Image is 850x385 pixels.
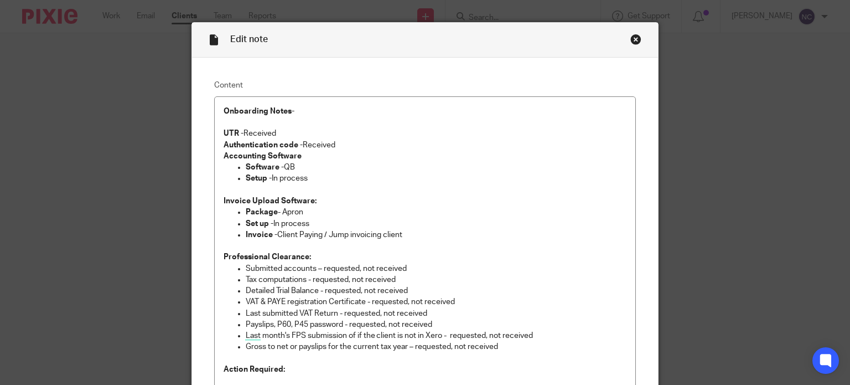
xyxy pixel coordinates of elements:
p: Submitted accounts – requested, not received [246,263,627,274]
p: Received [224,140,627,151]
strong: Package [246,208,278,216]
strong: Onboarding Notes- [224,107,294,115]
strong: Set up - [246,220,273,228]
p: Tax computations - requested, not received [246,274,627,285]
p: Detailed Trial Balance - requested, not received [246,285,627,296]
p: Received [224,128,627,139]
p: In process [246,173,627,184]
p: In process [246,218,627,229]
label: Content [214,80,636,91]
strong: Professional Clearance: [224,253,311,261]
strong: Setup - [246,174,272,182]
strong: UTR - [224,130,243,137]
strong: Invoice Upload Software: [224,197,317,205]
strong: Invoice - [246,231,277,239]
p: Gross to net or payslips for the current tax year – requested, not received [246,341,627,352]
p: QB [246,162,627,173]
strong: Authentication code - [224,141,303,149]
p: Client Paying / Jump invoicing client [246,229,627,240]
p: Last submitted VAT Return - requested, not received [246,308,627,319]
p: VAT & PAYE registration Certificate - requested, not received [246,296,627,307]
strong: Accounting Software [224,152,302,160]
strong: Software - [246,163,284,171]
p: Payslips, P60, P45 password - requested, not received [246,319,627,330]
div: Close this dialog window [630,34,641,45]
strong: Action Required: [224,366,285,373]
p: Last month's FPS submission of if the client is not in Xero - requested, not received [246,330,627,341]
span: Edit note [230,35,268,44]
p: - Apron [246,207,627,218]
